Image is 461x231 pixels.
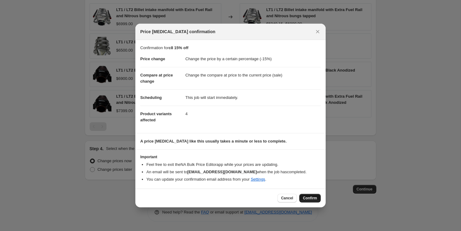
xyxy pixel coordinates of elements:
span: Confirm [303,196,317,201]
li: Feel free to exit the NA Bulk Price Editor app while your prices are updating. [146,162,321,168]
button: Close [313,27,322,36]
li: You can update your confirmation email address from your . [146,176,321,182]
span: Compare at price change [140,73,173,84]
b: c8 15% off [169,45,188,50]
dd: Change the compare at price to the current price (sale) [185,67,321,83]
dd: This job will start immediately. [185,89,321,106]
span: Cancel [281,196,293,201]
span: Product variants affected [140,112,172,122]
li: An email will be sent to when the job has completed . [146,169,321,175]
button: Cancel [277,194,297,202]
span: Scheduling [140,95,162,100]
dd: 4 [185,106,321,122]
a: Settings [251,177,265,182]
b: [EMAIL_ADDRESS][DOMAIN_NAME] [187,170,257,174]
button: Confirm [299,194,321,202]
h3: Important [140,155,321,159]
span: Price change [140,57,165,61]
b: A price [MEDICAL_DATA] like this usually takes a minute or less to complete. [140,139,287,143]
dd: Change the price by a certain percentage (-15%) [185,51,321,67]
p: Confirmation for [140,45,321,51]
span: Price [MEDICAL_DATA] confirmation [140,29,215,35]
